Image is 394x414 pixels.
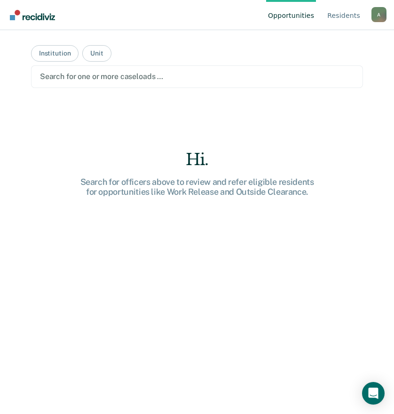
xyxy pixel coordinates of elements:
div: Open Intercom Messenger [362,382,385,405]
div: Search for officers above to review and refer eligible residents for opportunities like Work Rele... [47,177,347,197]
button: Profile dropdown button [371,7,386,22]
button: Unit [82,45,111,62]
button: Institution [31,45,79,62]
img: Recidiviz [10,10,55,20]
div: Hi. [47,150,347,169]
div: A [371,7,386,22]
